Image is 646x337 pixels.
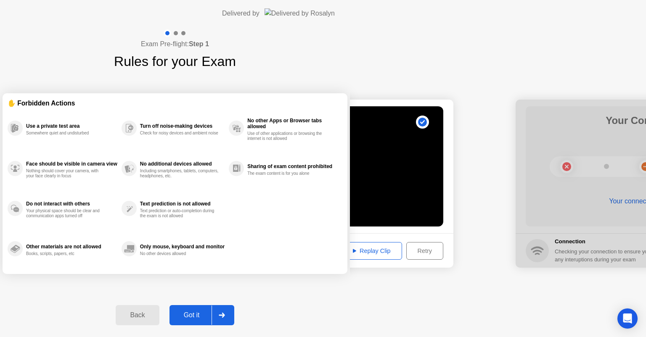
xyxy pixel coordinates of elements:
[26,201,117,207] div: Do not interact with others
[26,131,106,136] div: Somewhere quiet and undisturbed
[114,51,236,71] h1: Rules for your Exam
[169,305,234,325] button: Got it
[140,201,225,207] div: Text prediction is not allowed
[140,123,225,129] div: Turn off noise-making devices
[140,131,220,136] div: Check for noisy devices and ambient noise
[222,8,259,18] div: Delivered by
[26,161,117,167] div: Face should be visible in camera view
[26,208,106,219] div: Your physical space should be clear and communication apps turned off
[247,171,327,176] div: The exam content is for you alone
[118,311,156,319] div: Back
[247,163,338,169] div: Sharing of exam content prohibited
[265,8,335,18] img: Delivered by Rosalyn
[141,39,209,49] h4: Exam Pre-flight:
[8,98,342,108] div: ✋ Forbidden Actions
[409,247,440,254] div: Retry
[344,247,399,254] div: Replay Clip
[140,251,220,256] div: No other devices allowed
[140,161,225,167] div: No additional devices allowed
[617,308,638,329] div: Open Intercom Messenger
[342,242,402,260] button: Replay Clip
[26,251,106,256] div: Books, scripts, papers, etc
[116,305,159,325] button: Back
[140,244,225,250] div: Only mouse, keyboard and monitor
[172,311,212,319] div: Got it
[26,168,106,179] div: Nothing should cover your camera, with your face clearly in focus
[140,208,220,219] div: Text prediction or auto-completion during the exam is not allowed
[247,131,327,141] div: Use of other applications or browsing the internet is not allowed
[26,244,117,250] div: Other materials are not allowed
[189,40,209,47] b: Step 1
[26,123,117,129] div: Use a private test area
[247,118,338,129] div: No other Apps or Browser tabs allowed
[140,168,220,179] div: Including smartphones, tablets, computers, headphones, etc.
[406,242,443,260] button: Retry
